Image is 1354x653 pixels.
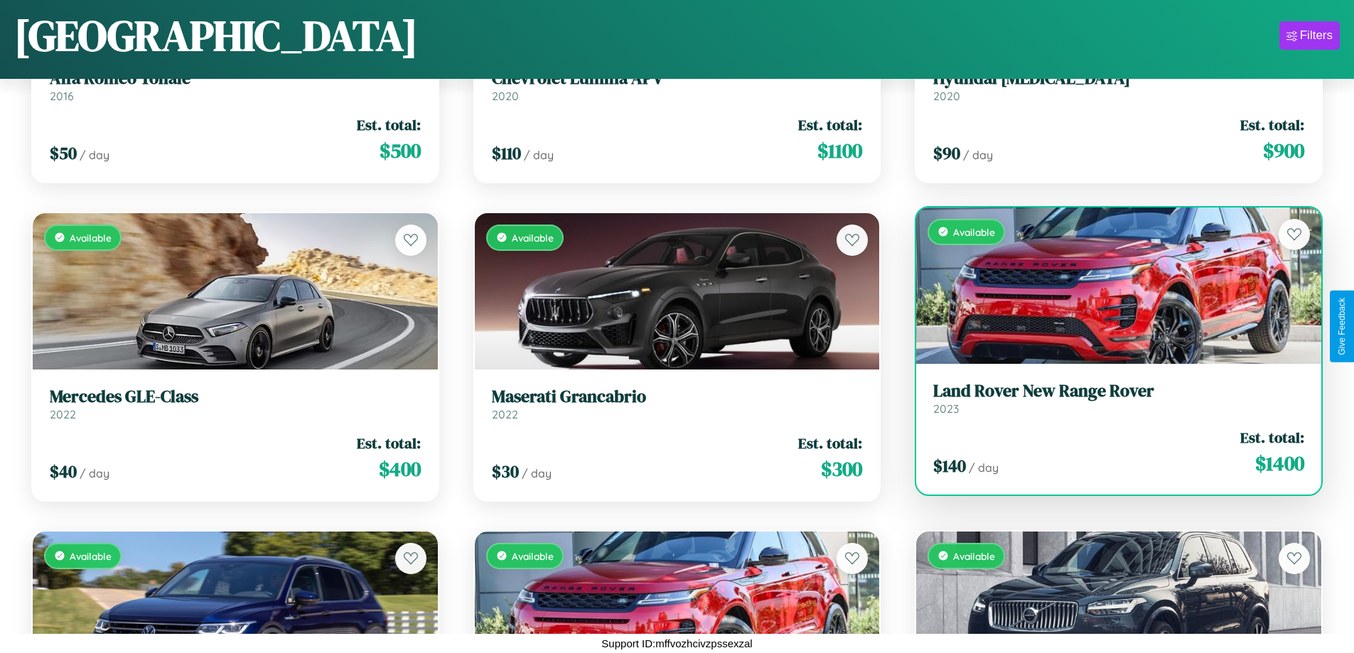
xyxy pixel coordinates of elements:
a: Land Rover New Range Rover2023 [933,381,1304,416]
span: / day [969,460,999,475]
span: $ 1400 [1255,449,1304,477]
span: 2020 [933,89,960,103]
span: $ 400 [379,455,421,483]
span: Available [953,550,995,562]
span: / day [524,148,554,162]
h3: Alfa Romeo Tonale [50,68,421,89]
a: Maserati Grancabrio2022 [492,387,863,421]
h1: [GEOGRAPHIC_DATA] [14,6,418,65]
span: 2016 [50,89,74,103]
span: $ 50 [50,141,77,165]
span: $ 300 [821,455,862,483]
span: $ 900 [1263,136,1304,165]
span: / day [80,148,109,162]
span: 2023 [933,401,959,416]
span: Available [512,232,554,244]
h3: Chevrolet Lumina APV [492,68,863,89]
span: 2022 [50,407,76,421]
a: Alfa Romeo Tonale2016 [50,68,421,103]
span: Available [512,550,554,562]
div: Give Feedback [1337,298,1347,355]
span: $ 40 [50,460,77,483]
span: $ 30 [492,460,519,483]
span: Available [70,550,112,562]
span: Available [70,232,112,244]
span: / day [963,148,993,162]
a: Hyundai [MEDICAL_DATA]2020 [933,68,1304,103]
div: Filters [1300,28,1333,43]
span: / day [80,466,109,480]
h3: Land Rover New Range Rover [933,381,1304,401]
span: $ 110 [492,141,521,165]
span: 2020 [492,89,519,103]
h3: Mercedes GLE-Class [50,387,421,407]
h3: Hyundai [MEDICAL_DATA] [933,68,1304,89]
span: 2022 [492,407,518,421]
span: Est. total: [1240,427,1304,448]
span: $ 140 [933,454,966,477]
span: $ 500 [380,136,421,165]
button: Filters [1279,21,1340,50]
span: Est. total: [357,433,421,453]
span: Est. total: [1240,114,1304,135]
h3: Maserati Grancabrio [492,387,863,407]
span: Est. total: [798,433,862,453]
span: Est. total: [798,114,862,135]
span: / day [522,466,552,480]
span: $ 1100 [817,136,862,165]
a: Chevrolet Lumina APV2020 [492,68,863,103]
p: Support ID: mffvozhcivzpssexzal [601,634,752,653]
span: Est. total: [357,114,421,135]
a: Mercedes GLE-Class2022 [50,387,421,421]
span: $ 90 [933,141,960,165]
span: Available [953,226,995,238]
